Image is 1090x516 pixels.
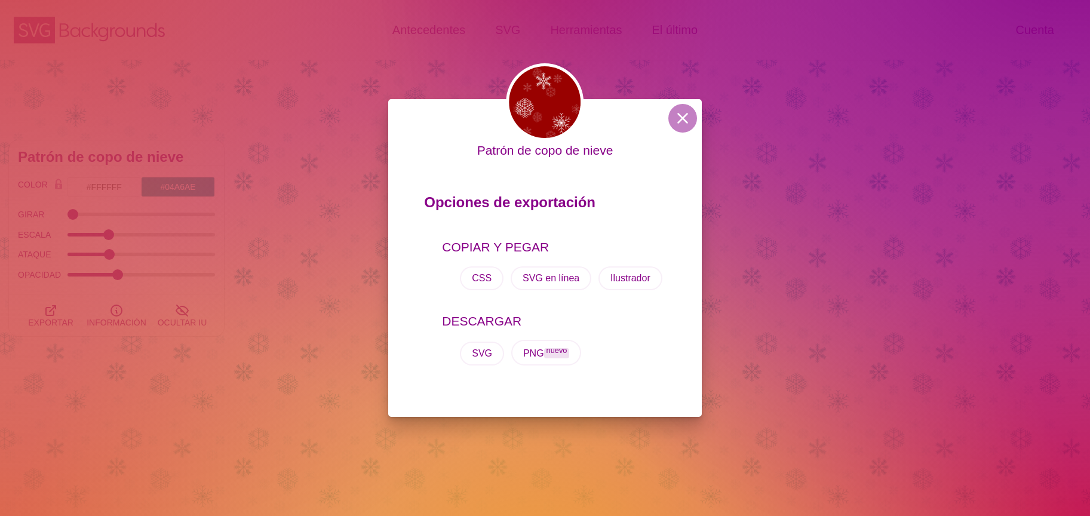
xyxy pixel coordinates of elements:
[523,273,579,283] font: SVG en línea
[460,266,503,290] button: CSS
[442,314,521,328] font: DESCARGAR
[506,63,584,141] img: copos de nieve en un patrón sobre fondo rojo
[511,266,591,290] button: SVG en línea
[546,346,567,355] font: nuevo
[424,194,595,210] font: Opciones de exportación
[442,240,549,254] font: COPIAR Y PEGAR
[460,342,504,365] button: SVG
[477,143,613,157] font: Patrón de copo de nieve
[523,348,544,358] font: PNG
[598,266,662,290] button: Ilustrador
[511,340,582,365] button: PNGnuevo
[610,273,650,283] font: Ilustrador
[472,348,492,358] font: SVG
[472,273,492,283] font: CSS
